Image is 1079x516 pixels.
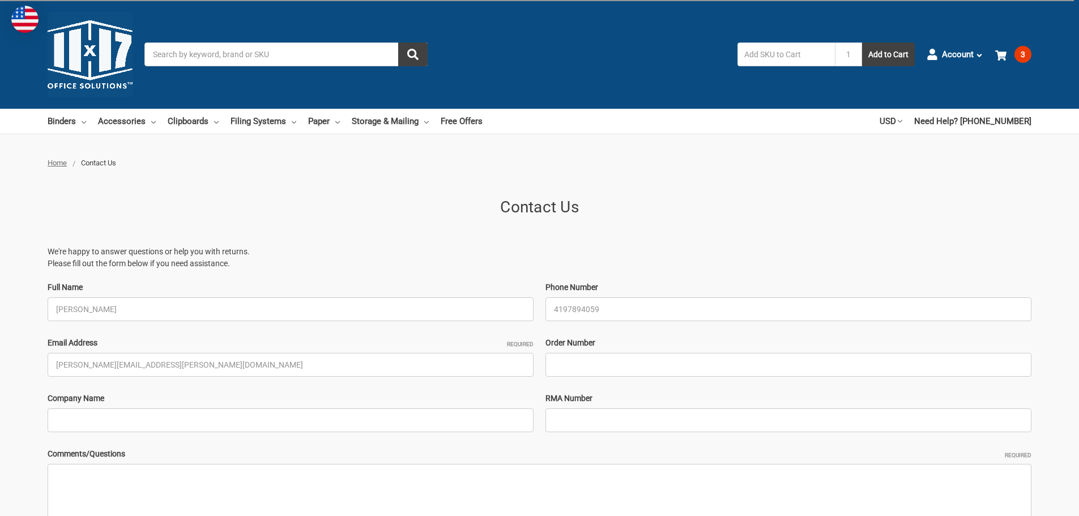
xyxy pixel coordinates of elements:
[81,159,116,167] span: Contact Us
[545,393,1031,404] label: RMA Number
[441,109,483,134] a: Free Offers
[545,282,1031,293] label: Phone Number
[308,109,340,134] a: Paper
[48,282,534,293] label: Full Name
[168,109,219,134] a: Clipboards
[48,448,1031,460] label: Comments/Questions
[927,40,983,69] a: Account
[545,337,1031,349] label: Order Number
[880,109,902,134] a: USD
[48,337,534,349] label: Email Address
[98,109,156,134] a: Accessories
[48,195,1031,219] h1: Contact Us
[352,109,429,134] a: Storage & Mailing
[144,42,428,66] input: Search by keyword, brand or SKU
[995,40,1031,69] a: 3
[231,109,296,134] a: Filing Systems
[1014,46,1031,63] span: 3
[48,12,133,97] img: 11x17.com
[737,42,835,66] input: Add SKU to Cart
[48,109,86,134] a: Binders
[48,159,67,167] a: Home
[942,48,974,61] span: Account
[914,109,1031,134] a: Need Help? [PHONE_NUMBER]
[507,340,534,348] small: Required
[48,246,1031,270] p: We're happy to answer questions or help you with returns. Please fill out the form below if you n...
[862,42,915,66] button: Add to Cart
[48,393,534,404] label: Company Name
[11,6,39,33] img: duty and tax information for United States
